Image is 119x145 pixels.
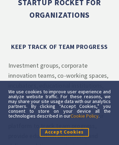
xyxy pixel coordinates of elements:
h3: Keep track of team progress [8,43,111,51]
button: Accept Cookies [40,128,89,137]
div: We use cookies to improve user experience and analyze website traffic. For these reasons, we may ... [8,89,111,118]
a: Cookie Policy [71,113,99,119]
